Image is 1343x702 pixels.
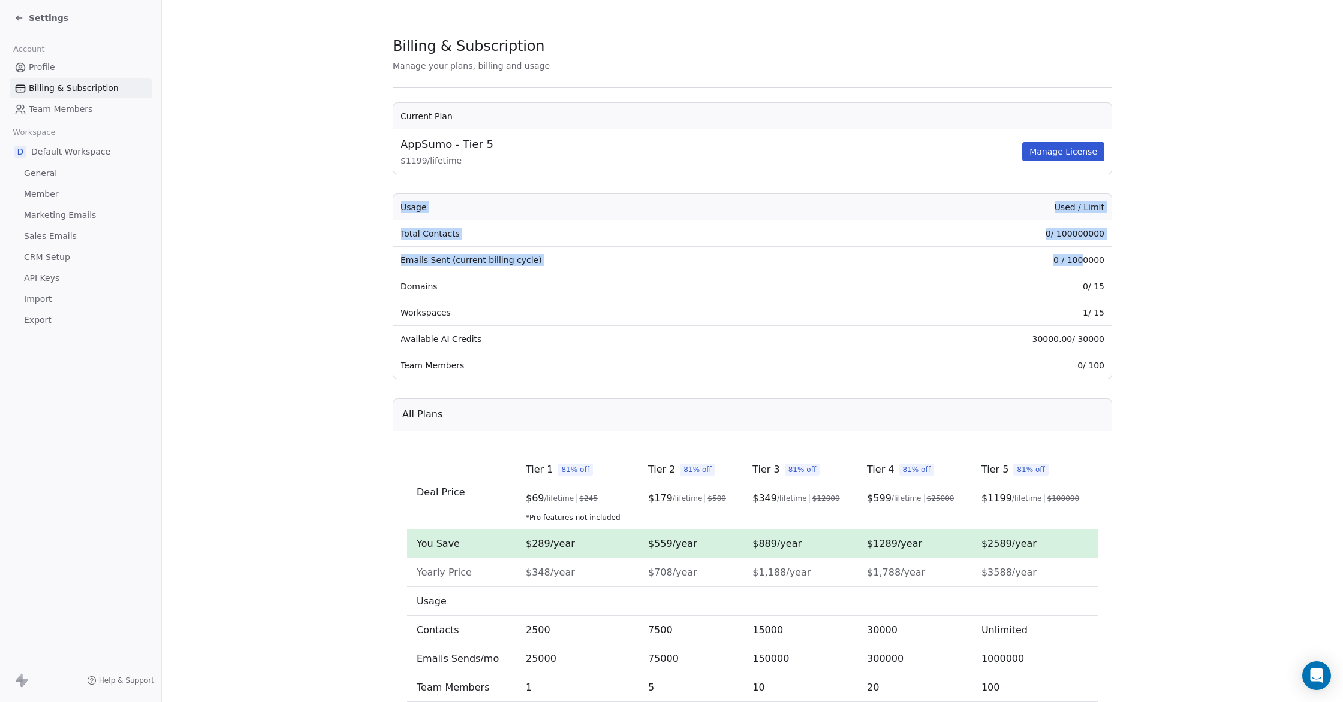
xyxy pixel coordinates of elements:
[10,184,152,204] a: Member
[402,407,442,422] span: All Plans
[1012,494,1042,503] span: /lifetime
[752,462,779,477] span: Tier 3
[393,273,855,299] td: Domains
[417,595,447,607] span: Usage
[99,676,154,685] span: Help & Support
[981,462,1008,477] span: Tier 5
[752,624,783,636] span: 15000
[855,220,1112,247] td: 0 / 100000000
[648,682,654,693] span: 5
[752,653,789,664] span: 150000
[777,494,807,503] span: /lifetime
[10,58,152,77] a: Profile
[752,491,777,506] span: $ 349
[393,352,855,379] td: Team Members
[29,61,55,74] span: Profile
[24,251,70,264] span: CRM Setup
[855,352,1112,379] td: 0 / 100
[526,491,544,506] span: $ 69
[526,567,575,578] span: $348/year
[981,682,1000,693] span: 100
[417,567,472,578] span: Yearly Price
[29,82,119,95] span: Billing & Subscription
[401,137,493,152] span: AppSumo - Tier 5
[544,494,574,503] span: /lifetime
[867,538,922,549] span: $1289/year
[31,146,110,158] span: Default Workspace
[526,682,532,693] span: 1
[10,205,152,225] a: Marketing Emails
[24,272,59,285] span: API Keys
[648,538,697,549] span: $559/year
[1302,661,1331,690] div: Open Intercom Messenger
[407,616,516,644] td: Contacts
[785,464,820,476] span: 81% off
[10,99,152,119] a: Team Members
[10,310,152,330] a: Export
[8,40,50,58] span: Account
[393,299,855,326] td: Workspaces
[14,12,68,24] a: Settings
[648,653,679,664] span: 75000
[648,462,675,477] span: Tier 2
[29,12,68,24] span: Settings
[752,567,811,578] span: $1,188/year
[10,289,152,309] a: Import
[10,164,152,183] a: General
[892,494,922,503] span: /lifetime
[526,513,629,522] span: *Pro features not included
[393,194,855,220] th: Usage
[10,247,152,267] a: CRM Setup
[867,682,879,693] span: 20
[29,103,92,116] span: Team Members
[417,538,460,549] span: You Save
[24,167,57,180] span: General
[867,567,925,578] span: $1,788/year
[558,464,593,476] span: 81% off
[526,624,550,636] span: 2500
[393,103,1112,129] th: Current Plan
[752,538,802,549] span: $889/year
[393,220,855,247] td: Total Contacts
[648,491,673,506] span: $ 179
[24,293,52,305] span: Import
[855,247,1112,273] td: 0 / 1000000
[526,653,556,664] span: 25000
[867,491,892,506] span: $ 599
[981,538,1037,549] span: $2589/year
[401,155,1020,167] span: $ 1199 / lifetime
[855,273,1112,299] td: 0 / 15
[526,462,553,477] span: Tier 1
[981,624,1028,636] span: Unlimited
[1047,494,1080,503] span: $ 100000
[24,209,96,222] span: Marketing Emails
[1022,142,1104,161] button: Manage License
[680,464,715,476] span: 81% off
[673,494,703,503] span: /lifetime
[855,326,1112,352] td: 30000.00 / 30000
[10,78,152,98] a: Billing & Subscription
[855,299,1112,326] td: 1 / 15
[24,188,59,201] span: Member
[417,486,465,498] span: Deal Price
[407,644,516,673] td: Emails Sends/mo
[648,567,697,578] span: $708/year
[8,123,61,141] span: Workspace
[867,624,898,636] span: 30000
[526,538,575,549] span: $289/year
[707,494,726,503] span: $ 500
[24,230,77,243] span: Sales Emails
[393,247,855,273] td: Emails Sent (current billing cycle)
[648,624,673,636] span: 7500
[981,653,1024,664] span: 1000000
[87,676,154,685] a: Help & Support
[981,491,1012,506] span: $ 1199
[14,146,26,158] span: D
[812,494,840,503] span: $ 12000
[24,314,52,326] span: Export
[981,567,1037,578] span: $3588/year
[393,37,544,55] span: Billing & Subscription
[867,653,904,664] span: 300000
[899,464,935,476] span: 81% off
[10,226,152,246] a: Sales Emails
